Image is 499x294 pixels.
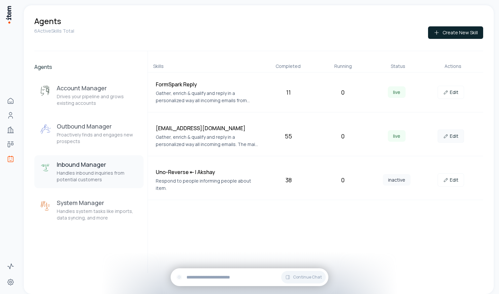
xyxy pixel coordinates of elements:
[318,88,367,97] div: 0
[4,109,17,122] a: People
[388,130,406,142] span: live
[57,208,138,221] p: Handles system tasks like imports, data syncing, and more
[34,28,74,34] p: 6 Active Skills Total
[156,133,259,148] p: Gather, enrich & qualify and reply in a personalized way all incoming emails. The main goal is to...
[57,84,138,92] h3: Account Manager
[4,94,17,107] a: Home
[5,5,12,24] img: Item Brain Logo
[388,86,406,98] span: live
[34,79,144,112] button: Account ManagerAccount ManagerDrives your pipeline and grows existing accounts
[264,132,313,141] div: 55
[34,63,144,71] h2: Agents
[156,90,259,104] p: Gather, enrich & qualify and reply in a personalized way all incoming emails from FormSpark.
[57,122,138,130] h3: Outbound Manager
[57,199,138,207] h3: System Manager
[57,170,138,183] p: Handles inbound inquiries from potential customers
[40,85,51,97] img: Account Manager
[34,155,144,188] button: Inbound ManagerInbound ManagerHandles inbound inquiries from potential customers
[318,132,367,141] div: 0
[428,26,483,39] button: Create New Skill
[34,193,144,226] button: System ManagerSystem ManagerHandles system tasks like imports, data syncing, and more
[40,162,51,174] img: Inbound Manager
[153,63,258,70] div: Skills
[264,175,313,185] div: 38
[438,130,464,143] a: Edit
[171,268,328,286] div: Continue Chat
[156,124,259,132] h4: [EMAIL_ADDRESS][DOMAIN_NAME]
[40,124,51,135] img: Outbound Manager
[57,93,138,106] p: Drives your pipeline and grows existing accounts
[318,175,367,185] div: 0
[318,63,368,70] div: Running
[34,16,61,26] h1: Agents
[4,138,17,151] a: Deals
[428,63,478,70] div: Actions
[4,276,17,289] a: Settings
[57,132,138,145] p: Proactively finds and engages new prospects
[4,260,17,273] a: Activity
[373,63,423,70] div: Status
[40,200,51,212] img: System Manager
[156,80,259,88] h4: FormSpark Reply
[4,123,17,136] a: Companies
[34,117,144,150] button: Outbound ManagerOutbound ManagerProactively finds and engages new prospects
[4,152,17,165] a: Agents
[156,177,259,192] p: Respond to people informing people about item.
[438,86,464,99] a: Edit
[281,271,326,283] button: Continue Chat
[438,173,464,187] a: Edit
[383,174,411,186] span: inactive
[263,63,313,70] div: Completed
[57,161,138,168] h3: Inbound Manager
[156,168,259,176] h4: Uno-Reverse ⇤ | Akshay
[264,88,313,97] div: 11
[293,275,322,280] span: Continue Chat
